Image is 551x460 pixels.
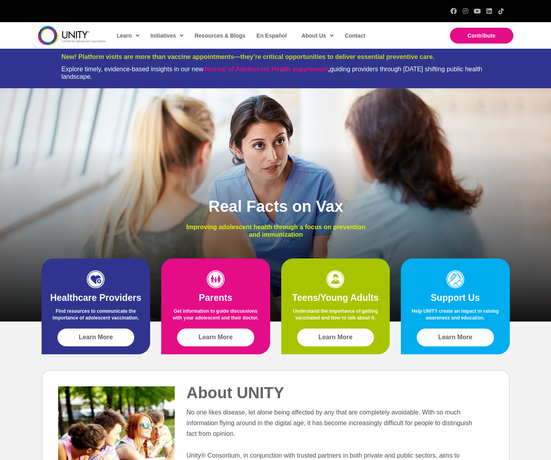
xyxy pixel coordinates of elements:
a: Instagram [462,8,469,14]
p: Get information to guide discussions with your adolescent and their doctor. [169,308,262,325]
span: Resources & Blogs [194,32,245,39]
a: LinkedIn [486,8,492,14]
span: Contribute [467,32,496,39]
span: Learn More [318,334,353,341]
img: unity-logo-dark [38,26,106,45]
strong: , [203,66,330,72]
a: Contribute [450,28,513,44]
img: icon-support-1 [446,270,464,288]
a: Facebook [450,8,457,14]
a: En Español [253,27,290,45]
h2: Teens/Young Adults [289,292,382,304]
span: Learn More [438,334,472,341]
span: Real Facts on Vax [208,198,343,215]
span: About UNITY [187,384,284,401]
a: YouTube [474,8,480,14]
span: About Us [301,30,334,42]
p: Improving adolescent health through a focus on prevention and immunization [180,223,372,238]
img: icon-teens-1 [326,270,344,288]
a: Contact [341,27,368,45]
span: Initiatives [151,30,184,42]
a: Learn More [417,329,494,346]
p: Help UNITY create an impact in raising awareness and education. [409,308,502,325]
a: Journal of Adolescent Health supplement [203,66,328,72]
a: About Us [297,27,337,45]
p: Understand the importance of getting vaccinated and how to talk about it. [289,308,382,325]
span: Learn [117,30,139,42]
p: Find resources to communicate the importance of adolescent vaccination. [50,308,143,325]
h2: Healthcare Providers [50,292,143,304]
a: Learn More [177,329,254,346]
p: No one likes disease, let alone being affected by any that are completely avoidable. With so much... [187,407,477,439]
div: Explore timely, evidence-based insights in our new guiding providers through [DATE] shifting publ... [61,65,490,80]
img: icon-parents-1 [207,270,225,288]
h2: Support Us [409,292,502,304]
a: Learn More [297,329,374,346]
a: Resources & Blogs [191,27,248,45]
span: New! Platform visits are more than vaccine appointments—they’re critical opportunities to deliver... [61,53,435,60]
span: Learn More [198,334,233,341]
span: Contact [345,32,365,39]
a: TikTok [498,8,504,14]
img: icon-HCP-1 [87,270,105,288]
a: Learn More [57,329,135,346]
span: En Español [257,32,287,39]
h2: Parents [169,292,262,304]
span: Learn More [79,334,113,341]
